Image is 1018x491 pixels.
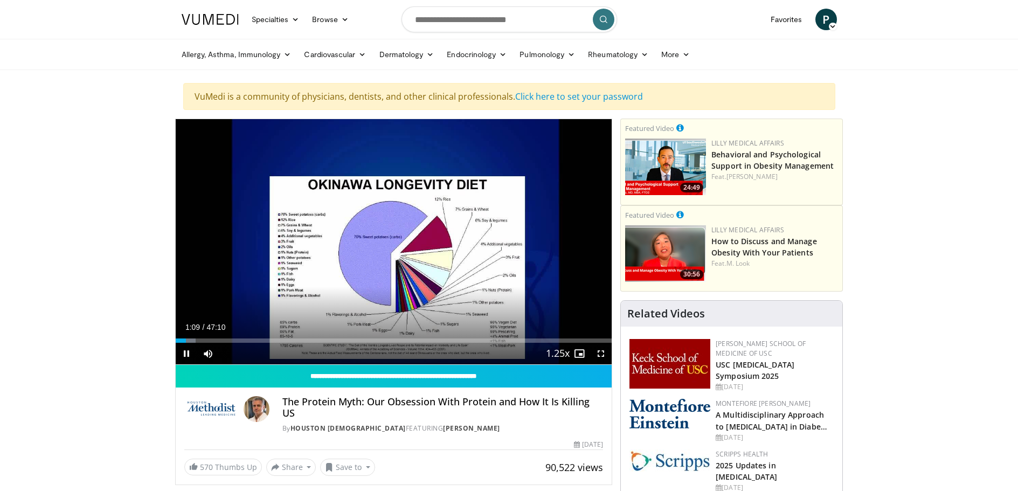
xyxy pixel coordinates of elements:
[764,9,809,30] a: Favorites
[175,44,298,65] a: Allergy, Asthma, Immunology
[711,236,817,258] a: How to Discuss and Manage Obesity With Your Patients
[726,259,750,268] a: M. Look
[515,91,643,102] a: Click here to set your password
[716,449,768,459] a: Scripps Health
[290,424,406,433] a: Houston [DEMOGRAPHIC_DATA]
[244,396,269,422] img: Avatar
[320,459,375,476] button: Save to
[627,307,705,320] h4: Related Videos
[726,172,778,181] a: [PERSON_NAME]
[297,44,372,65] a: Cardiovascular
[184,396,239,422] img: Houston Methodist
[815,9,837,30] a: P
[711,149,834,171] a: Behavioral and Psychological Support in Obesity Management
[545,461,603,474] span: 90,522 views
[629,449,710,472] img: c9f2b0b7-b02a-4276-a72a-b0cbb4230bc1.jpg.150x105_q85_autocrop_double_scale_upscale_version-0.2.jpg
[716,410,827,431] a: A Multidisciplinary Approach to [MEDICAL_DATA] in Diabe…
[183,83,835,110] div: VuMedi is a community of physicians, dentists, and other clinical professionals.
[282,396,604,419] h4: The Protein Myth: Our Obsession With Protein and How It Is Killing US
[625,123,674,133] small: Featured Video
[581,44,655,65] a: Rheumatology
[574,440,603,449] div: [DATE]
[185,323,200,331] span: 1:09
[680,269,703,279] span: 30:56
[625,225,706,282] a: 30:56
[629,399,710,428] img: b0142b4c-93a1-4b58-8f91-5265c282693c.png.150x105_q85_autocrop_double_scale_upscale_version-0.2.png
[590,343,612,364] button: Fullscreen
[625,210,674,220] small: Featured Video
[625,139,706,195] img: ba3304f6-7838-4e41-9c0f-2e31ebde6754.png.150x105_q85_crop-smart_upscale.png
[266,459,316,476] button: Share
[184,459,262,475] a: 570 Thumbs Up
[440,44,513,65] a: Endocrinology
[443,424,500,433] a: [PERSON_NAME]
[716,460,777,482] a: 2025 Updates in [MEDICAL_DATA]
[629,339,710,389] img: 7b941f1f-d101-407a-8bfa-07bd47db01ba.png.150x105_q85_autocrop_double_scale_upscale_version-0.2.jpg
[176,119,612,365] video-js: Video Player
[206,323,225,331] span: 47:10
[655,44,696,65] a: More
[203,323,205,331] span: /
[200,462,213,472] span: 570
[711,172,838,182] div: Feat.
[373,44,441,65] a: Dermatology
[716,399,811,408] a: Montefiore [PERSON_NAME]
[711,139,784,148] a: Lilly Medical Affairs
[711,225,784,234] a: Lilly Medical Affairs
[625,139,706,195] a: 24:49
[176,343,197,364] button: Pause
[197,343,219,364] button: Mute
[513,44,581,65] a: Pulmonology
[182,14,239,25] img: VuMedi Logo
[711,259,838,268] div: Feat.
[680,183,703,192] span: 24:49
[569,343,590,364] button: Enable picture-in-picture mode
[625,225,706,282] img: c98a6a29-1ea0-4bd5-8cf5-4d1e188984a7.png.150x105_q85_crop-smart_upscale.png
[716,382,834,392] div: [DATE]
[716,339,806,358] a: [PERSON_NAME] School of Medicine of USC
[547,343,569,364] button: Playback Rate
[245,9,306,30] a: Specialties
[716,433,834,442] div: [DATE]
[716,359,794,381] a: USC [MEDICAL_DATA] Symposium 2025
[176,338,612,343] div: Progress Bar
[306,9,355,30] a: Browse
[401,6,617,32] input: Search topics, interventions
[282,424,604,433] div: By FEATURING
